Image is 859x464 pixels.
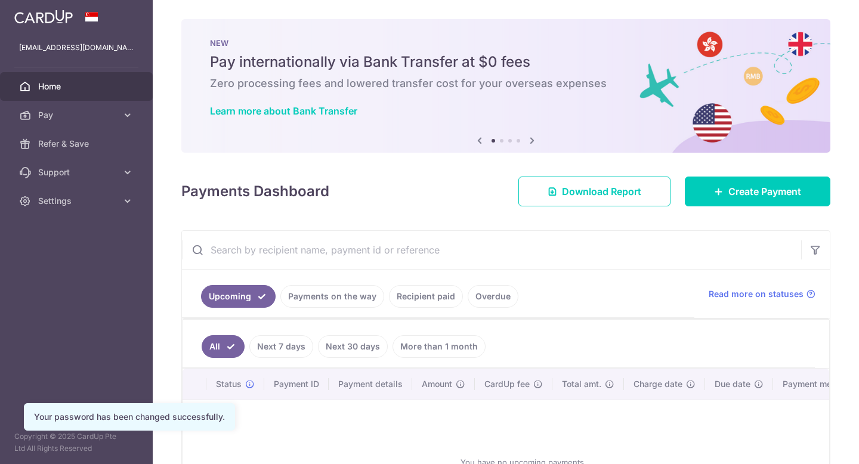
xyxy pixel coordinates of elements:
div: Your password has been changed successfully. [34,411,225,423]
a: All [202,335,245,358]
span: Amount [422,378,452,390]
span: Read more on statuses [709,288,804,300]
span: Home [38,81,117,92]
p: [EMAIL_ADDRESS][DOMAIN_NAME] [19,42,134,54]
input: Search by recipient name, payment id or reference [182,231,801,269]
a: Upcoming [201,285,276,308]
a: More than 1 month [393,335,486,358]
span: Due date [715,378,750,390]
span: Pay [38,109,117,121]
span: Total amt. [562,378,601,390]
span: Status [216,378,242,390]
th: Payment ID [264,369,329,400]
a: Overdue [468,285,518,308]
a: Read more on statuses [709,288,815,300]
a: Learn more about Bank Transfer [210,105,357,117]
a: Next 30 days [318,335,388,358]
span: Support [38,166,117,178]
a: Download Report [518,177,670,206]
span: Refer & Save [38,138,117,150]
a: Payments on the way [280,285,384,308]
span: Create Payment [728,184,801,199]
span: Settings [38,195,117,207]
iframe: Opens a widget where you can find more information [782,428,847,458]
span: Charge date [634,378,682,390]
a: Create Payment [685,177,830,206]
h5: Pay internationally via Bank Transfer at $0 fees [210,52,802,72]
img: CardUp [14,10,73,24]
span: Download Report [562,184,641,199]
th: Payment details [329,369,412,400]
h6: Zero processing fees and lowered transfer cost for your overseas expenses [210,76,802,91]
p: NEW [210,38,802,48]
span: CardUp fee [484,378,530,390]
h4: Payments Dashboard [181,181,329,202]
a: Recipient paid [389,285,463,308]
img: Bank transfer banner [181,19,830,153]
a: Next 7 days [249,335,313,358]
